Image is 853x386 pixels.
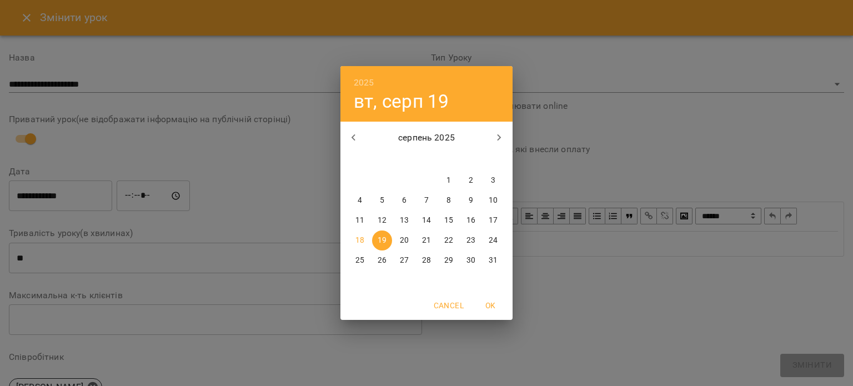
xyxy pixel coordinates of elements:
span: Cancel [434,299,464,312]
span: нд [483,154,503,165]
p: 7 [424,195,429,206]
button: 27 [394,250,414,270]
button: 2 [461,171,481,191]
p: 2 [469,175,473,186]
p: 31 [489,255,498,266]
button: 22 [439,230,459,250]
button: 11 [350,210,370,230]
p: 28 [422,255,431,266]
button: Cancel [429,295,468,315]
p: 27 [400,255,409,266]
button: 17 [483,210,503,230]
button: 18 [350,230,370,250]
p: серпень 2025 [367,131,486,144]
button: 24 [483,230,503,250]
span: пт [439,154,459,165]
p: 8 [446,195,451,206]
p: 26 [378,255,387,266]
button: вт, серп 19 [354,90,449,113]
p: 30 [466,255,475,266]
p: 10 [489,195,498,206]
p: 24 [489,235,498,246]
p: 11 [355,215,364,226]
button: 9 [461,191,481,210]
p: 12 [378,215,387,226]
p: 14 [422,215,431,226]
p: 17 [489,215,498,226]
p: 23 [466,235,475,246]
button: 14 [417,210,436,230]
button: 13 [394,210,414,230]
button: 19 [372,230,392,250]
button: 28 [417,250,436,270]
button: 1 [439,171,459,191]
span: OK [477,299,504,312]
p: 19 [378,235,387,246]
button: 12 [372,210,392,230]
p: 6 [402,195,407,206]
button: 4 [350,191,370,210]
button: 7 [417,191,436,210]
p: 1 [446,175,451,186]
button: 8 [439,191,459,210]
p: 4 [358,195,362,206]
button: 23 [461,230,481,250]
button: 30 [461,250,481,270]
button: 31 [483,250,503,270]
span: чт [417,154,436,165]
p: 18 [355,235,364,246]
p: 25 [355,255,364,266]
p: 13 [400,215,409,226]
button: 20 [394,230,414,250]
button: 6 [394,191,414,210]
span: ср [394,154,414,165]
button: 5 [372,191,392,210]
button: 10 [483,191,503,210]
button: 15 [439,210,459,230]
span: сб [461,154,481,165]
p: 15 [444,215,453,226]
span: пн [350,154,370,165]
p: 16 [466,215,475,226]
span: вт [372,154,392,165]
button: OK [473,295,508,315]
button: 16 [461,210,481,230]
p: 5 [380,195,384,206]
button: 25 [350,250,370,270]
p: 9 [469,195,473,206]
button: 21 [417,230,436,250]
button: 3 [483,171,503,191]
p: 3 [491,175,495,186]
button: 2025 [354,75,374,91]
p: 22 [444,235,453,246]
button: 29 [439,250,459,270]
p: 29 [444,255,453,266]
p: 21 [422,235,431,246]
p: 20 [400,235,409,246]
button: 26 [372,250,392,270]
